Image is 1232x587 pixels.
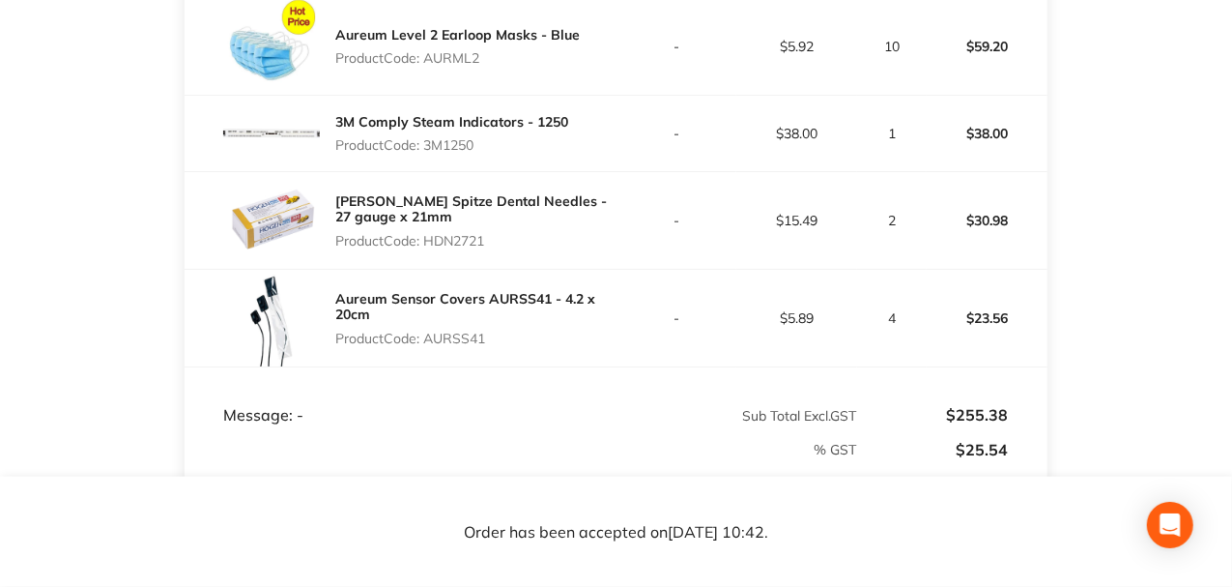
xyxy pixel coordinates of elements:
p: Product Code: 3M1250 [335,137,568,153]
p: $5.89 [737,310,856,326]
p: - [617,39,736,54]
p: - [617,310,736,326]
p: 2 [858,213,925,228]
a: Aureum Level 2 Earloop Masks - Blue [335,26,580,44]
p: Product Code: HDN2721 [335,233,616,249]
p: 10 [858,39,925,54]
a: Aureum Sensor Covers AURSS41 - 4.2 x 20cm [335,290,595,323]
p: $5.92 [737,39,856,54]
p: - [617,126,736,141]
img: aTVyZG5odg [223,270,320,367]
p: $59.20 [928,23,1046,70]
p: 4 [858,310,925,326]
div: Open Intercom Messenger [1147,502,1193,548]
p: $23.56 [928,295,1046,341]
p: Sub Total Excl. GST [617,408,857,424]
p: Product Code: AURSS41 [335,331,616,346]
p: $25.54 [858,441,1008,458]
p: $15.49 [737,213,856,228]
p: $30.98 [928,197,1046,244]
p: % GST [186,442,856,457]
p: Product Code: AURML2 [335,50,580,66]
a: 3M Comply Steam Indicators - 1250 [335,113,568,131]
p: 1 [858,126,925,141]
td: Message: - [185,367,616,426]
p: $255.38 [858,406,1008,424]
p: - [617,213,736,228]
p: Order has been accepted on [DATE] 10:42 . [464,523,768,541]
img: eGM4bG9wOQ [223,100,320,168]
img: enc1d3FqNw [223,172,320,269]
p: $38.00 [928,110,1046,157]
p: $38.00 [737,126,856,141]
a: [PERSON_NAME] Spitze Dental Needles - 27 gauge x 21mm [335,192,607,225]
